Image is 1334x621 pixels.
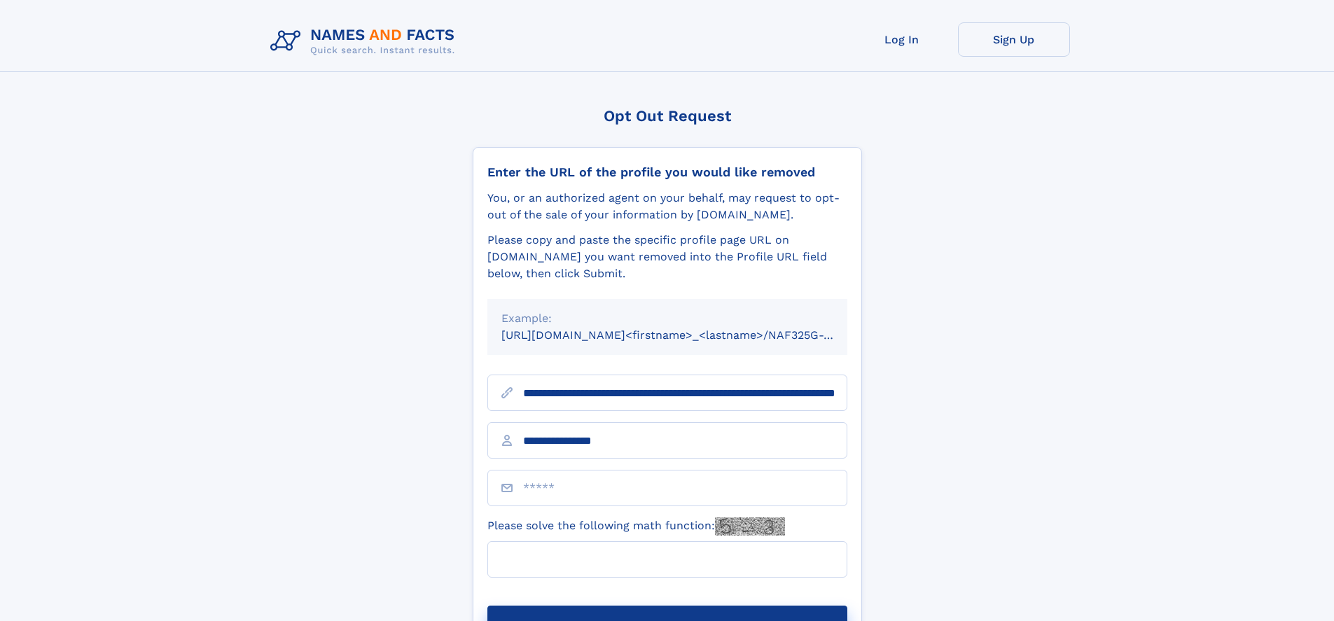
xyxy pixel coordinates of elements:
div: Please copy and paste the specific profile page URL on [DOMAIN_NAME] you want removed into the Pr... [487,232,847,282]
img: Logo Names and Facts [265,22,466,60]
a: Log In [846,22,958,57]
small: [URL][DOMAIN_NAME]<firstname>_<lastname>/NAF325G-xxxxxxxx [501,328,874,342]
div: You, or an authorized agent on your behalf, may request to opt-out of the sale of your informatio... [487,190,847,223]
label: Please solve the following math function: [487,517,785,536]
div: Enter the URL of the profile you would like removed [487,165,847,180]
div: Opt Out Request [473,107,862,125]
a: Sign Up [958,22,1070,57]
div: Example: [501,310,833,327]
